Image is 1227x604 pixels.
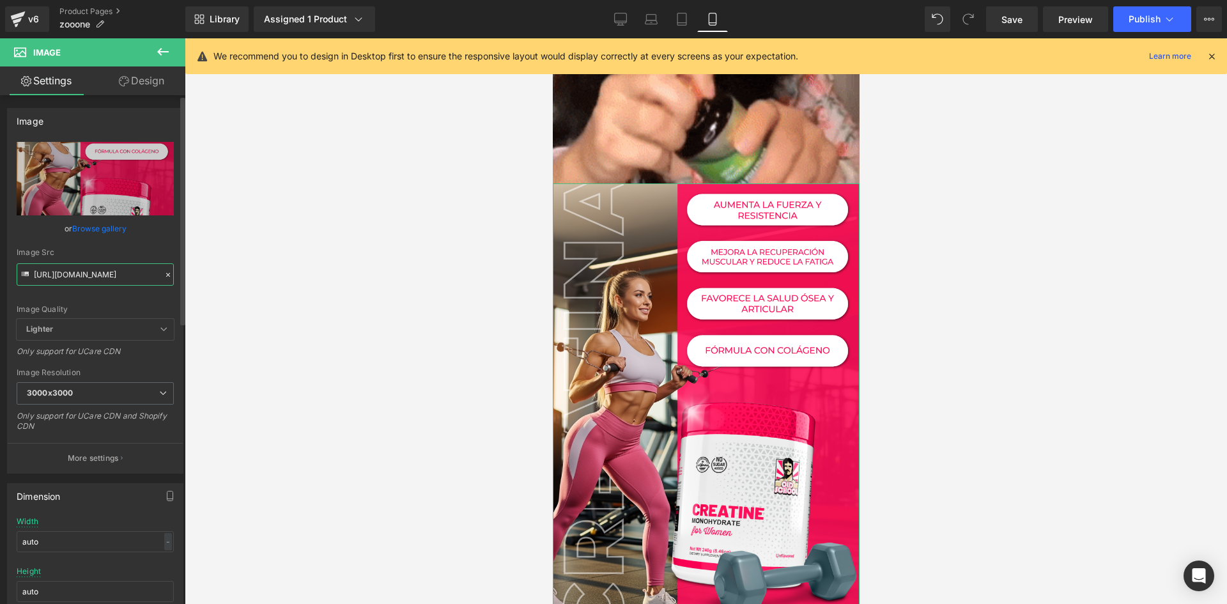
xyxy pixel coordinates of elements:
button: Publish [1113,6,1191,32]
a: Tablet [667,6,697,32]
div: v6 [26,11,42,27]
input: auto [17,531,174,552]
span: Preview [1058,13,1093,26]
a: Desktop [605,6,636,32]
button: More [1196,6,1222,32]
div: or [17,222,174,235]
div: Image Quality [17,305,174,314]
div: Dimension [17,484,61,502]
div: Only support for UCare CDN and Shopify CDN [17,411,174,440]
button: Redo [955,6,981,32]
a: Mobile [697,6,728,32]
b: 3000x3000 [27,388,73,398]
div: Width [17,517,38,526]
span: zooone [59,19,90,29]
input: Link [17,263,174,286]
button: Undo [925,6,950,32]
a: Preview [1043,6,1108,32]
p: We recommend you to design in Desktop first to ensure the responsive layout would display correct... [213,49,798,63]
p: More settings [68,453,119,464]
a: Learn more [1144,49,1196,64]
div: Image [17,109,43,127]
div: Only support for UCare CDN [17,346,174,365]
a: v6 [5,6,49,32]
div: Image Src [17,248,174,257]
button: More settings [8,443,183,473]
b: Lighter [26,324,53,334]
a: New Library [185,6,249,32]
span: Save [1001,13,1022,26]
a: Laptop [636,6,667,32]
a: Browse gallery [72,217,127,240]
div: Image Resolution [17,368,174,377]
span: Image [33,47,61,58]
span: Library [210,13,240,25]
span: Publish [1129,14,1161,24]
div: - [164,533,172,550]
div: Height [17,567,41,576]
div: Open Intercom Messenger [1184,561,1214,591]
input: auto [17,581,174,602]
a: Design [95,66,188,95]
a: Product Pages [59,6,185,17]
div: Assigned 1 Product [264,13,365,26]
